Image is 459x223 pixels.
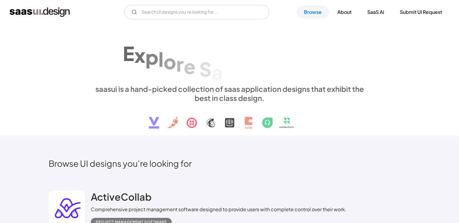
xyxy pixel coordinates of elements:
[91,206,346,213] div: Comprehensive project management software designed to provide users with complete control over th...
[212,60,223,84] div: a
[330,5,359,19] a: About
[360,5,391,19] a: SaaS Ai
[123,42,134,65] div: E
[138,102,321,134] img: text, icon, saas logo
[176,52,184,76] div: r
[124,5,269,19] input: Search UI designs you're looking for...
[297,5,329,19] a: Browse
[134,44,145,67] div: x
[124,5,269,19] form: Email Form
[199,57,212,81] div: S
[10,7,70,17] a: home
[145,46,158,69] div: p
[158,48,164,71] div: l
[393,5,449,19] a: Submit UI Request
[91,32,368,78] h1: Explore SaaS UI design patterns & interactions.
[49,158,411,169] h2: Browse UI designs you’re looking for
[91,191,151,203] h2: ActiveCollab
[91,191,151,206] a: ActiveCollab
[91,84,368,102] div: saasui is a hand-picked collection of saas application designs that exhibit the best in class des...
[164,50,176,73] div: o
